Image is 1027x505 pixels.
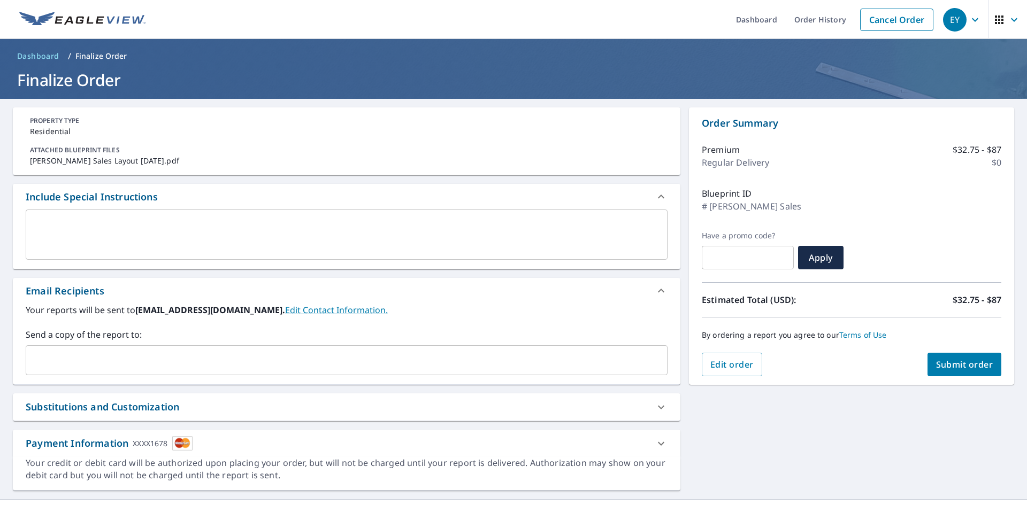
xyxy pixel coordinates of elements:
[135,304,285,316] b: [EMAIL_ADDRESS][DOMAIN_NAME].
[928,353,1002,376] button: Submit order
[26,284,104,298] div: Email Recipients
[702,231,794,240] label: Have a promo code?
[30,116,663,126] p: PROPERTY TYPE
[30,155,663,166] p: [PERSON_NAME] Sales Layout [DATE].pdf
[702,200,801,213] p: # [PERSON_NAME] Sales
[807,252,835,263] span: Apply
[13,69,1014,91] h1: Finalize Order
[702,156,769,169] p: Regular Delivery
[953,293,1001,306] p: $32.75 - $87
[839,330,887,340] a: Terms of Use
[285,304,388,316] a: EditContactInfo
[953,143,1001,156] p: $32.75 - $87
[26,436,193,450] div: Payment Information
[13,48,1014,65] nav: breadcrumb
[702,143,740,156] p: Premium
[702,330,1001,340] p: By ordering a report you agree to our
[133,436,167,450] div: XXXX1678
[26,190,158,204] div: Include Special Instructions
[13,393,680,421] div: Substitutions and Customization
[13,184,680,209] div: Include Special Instructions
[75,51,127,61] p: Finalize Order
[30,145,663,155] p: ATTACHED BLUEPRINT FILES
[992,156,1001,169] p: $0
[702,116,1001,130] p: Order Summary
[19,12,145,28] img: EV Logo
[26,328,668,341] label: Send a copy of the report to:
[13,48,64,65] a: Dashboard
[702,293,852,306] p: Estimated Total (USD):
[702,187,752,200] p: Blueprint ID
[936,359,993,370] span: Submit order
[17,51,59,61] span: Dashboard
[172,436,193,450] img: cardImage
[943,8,967,32] div: EY
[860,9,933,31] a: Cancel Order
[68,50,71,63] li: /
[26,457,668,481] div: Your credit or debit card will be authorized upon placing your order, but will not be charged unt...
[26,304,668,316] label: Your reports will be sent to
[702,353,762,376] button: Edit order
[30,126,663,137] p: Residential
[13,430,680,457] div: Payment InformationXXXX1678cardImage
[798,246,844,269] button: Apply
[26,400,179,414] div: Substitutions and Customization
[710,359,754,370] span: Edit order
[13,278,680,304] div: Email Recipients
